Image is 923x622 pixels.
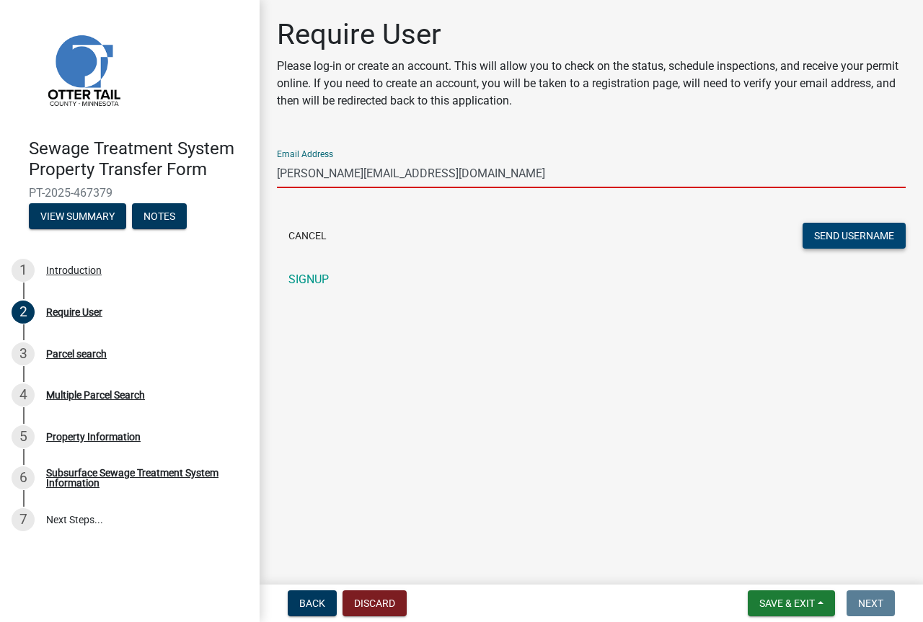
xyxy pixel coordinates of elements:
[46,468,237,488] div: Subsurface Sewage Treatment System Information
[46,349,107,359] div: Parcel search
[12,383,35,406] div: 4
[12,259,35,282] div: 1
[299,597,325,609] span: Back
[759,597,815,609] span: Save & Exit
[277,223,338,249] button: Cancel
[12,342,35,365] div: 3
[46,307,102,317] div: Require User
[132,203,187,229] button: Notes
[12,466,35,489] div: 6
[847,590,895,616] button: Next
[343,590,407,616] button: Discard
[46,390,145,400] div: Multiple Parcel Search
[12,425,35,448] div: 5
[29,203,126,229] button: View Summary
[29,211,126,223] wm-modal-confirm: Summary
[46,265,102,275] div: Introduction
[803,223,906,249] button: Send Username
[29,186,231,200] span: PT-2025-467379
[288,590,337,616] button: Back
[132,211,187,223] wm-modal-confirm: Notes
[858,597,883,609] span: Next
[277,265,906,294] a: SIGNUP
[12,508,35,531] div: 7
[46,432,141,442] div: Property Information
[29,15,137,123] img: Otter Tail County, Minnesota
[277,17,906,52] h1: Require User
[12,301,35,324] div: 2
[29,138,248,180] h4: Sewage Treatment System Property Transfer Form
[748,590,835,616] button: Save & Exit
[277,58,906,110] p: Please log-in or create an account. This will allow you to check on the status, schedule inspecti...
